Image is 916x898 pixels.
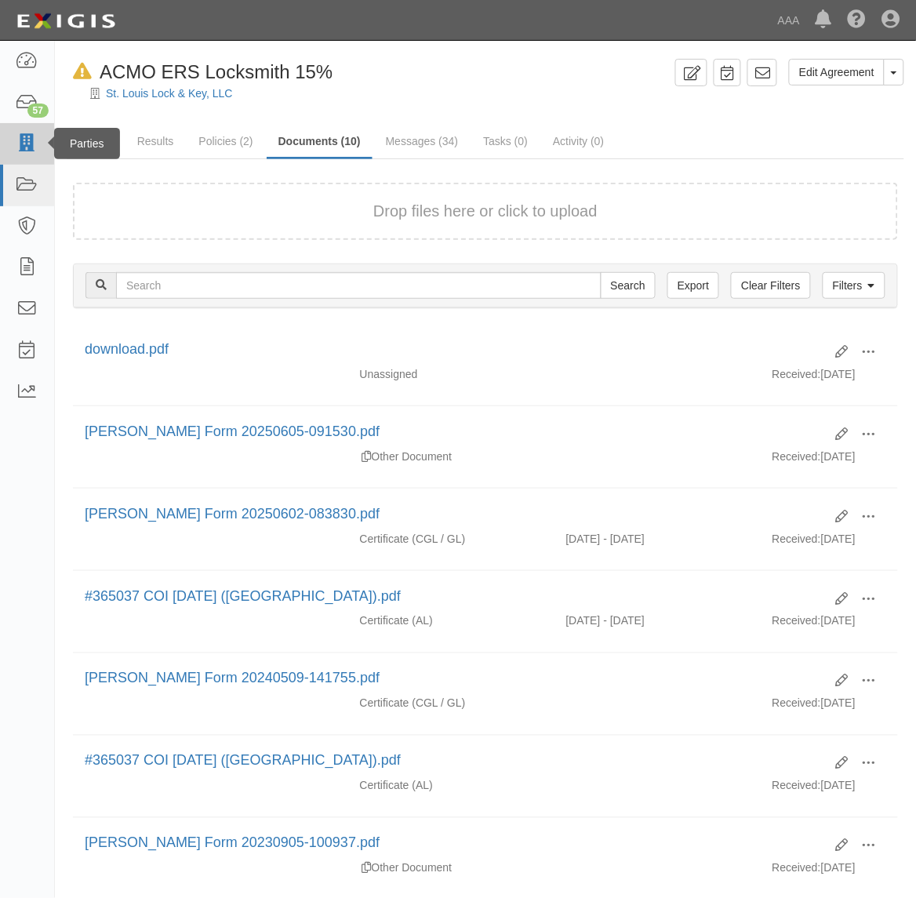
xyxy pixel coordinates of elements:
p: Received: [772,778,821,794]
div: Effective - Expiration [554,860,761,861]
a: Details [67,125,124,157]
a: Filters [823,272,885,299]
a: Clear Filters [731,272,810,299]
i: In Default since 09/17/2025 [73,64,92,80]
div: ACORD Form 20230905-100937.pdf [85,834,824,854]
div: Effective - Expiration [554,778,761,779]
div: 57 [27,104,49,118]
a: Edit Agreement [789,59,885,85]
input: Search [116,272,602,299]
a: St. Louis Lock & Key, LLC [106,87,233,100]
p: Received: [772,696,821,711]
a: #365037 COI [DATE] ([GEOGRAPHIC_DATA]).pdf [85,753,401,769]
div: [DATE] [761,613,898,637]
p: Received: [772,531,821,547]
div: [DATE] [761,531,898,554]
a: Export [667,272,719,299]
div: Effective 06/04/2025 - Expiration 06/04/2026 [554,531,761,547]
div: Commercial General Liability / Garage Liability [348,696,554,711]
a: [PERSON_NAME] Form 20250602-083830.pdf [85,506,380,522]
p: Received: [772,860,821,876]
div: ACORD Form 20240509-141755.pdf [85,669,824,689]
div: Other Document [348,449,554,464]
a: Policies (2) [187,125,264,157]
div: Effective 09/03/2024 - Expiration 09/03/2025 [554,613,761,629]
p: Received: [772,366,821,382]
a: Tasks (0) [471,125,540,157]
div: [DATE] [761,696,898,719]
div: Parties [54,128,120,159]
div: ACORD Form 20250602-083830.pdf [85,504,824,525]
input: Search [601,272,656,299]
span: ACMO ERS Locksmith 15% [100,61,333,82]
div: [DATE] [761,366,898,390]
div: Duplicate [362,449,372,464]
div: #365037 COI 09.03.24 (AL).pdf [85,751,824,772]
div: Other Document [348,860,554,876]
div: Unassigned [348,366,554,382]
a: #365037 COI [DATE] ([GEOGRAPHIC_DATA]).pdf [85,588,401,604]
a: Documents (10) [267,125,373,159]
div: Effective - Expiration [554,696,761,696]
a: [PERSON_NAME] Form 20230905-100937.pdf [85,835,380,851]
div: Auto Liability [348,613,554,629]
p: Received: [772,613,821,629]
img: logo-5460c22ac91f19d4615b14bd174203de0afe785f0fc80cf4dbbc73dc1793850b.png [12,7,120,35]
a: [PERSON_NAME] Form 20240509-141755.pdf [85,671,380,686]
div: [DATE] [761,449,898,472]
div: Commercial General Liability / Garage Liability [348,531,554,547]
div: [DATE] [761,778,898,802]
p: Received: [772,449,821,464]
div: #365037 COI 09.03.25 (AL).pdf [85,587,824,607]
a: Messages (34) [374,125,471,157]
div: Duplicate [362,860,372,876]
button: Drop files here or click to upload [373,200,598,223]
i: Help Center - Complianz [848,11,867,30]
div: Effective - Expiration [554,366,761,367]
div: download.pdf [85,340,824,360]
a: [PERSON_NAME] Form 20250605-091530.pdf [85,424,380,439]
div: [DATE] [761,860,898,884]
a: Activity (0) [541,125,616,157]
a: Results [125,125,186,157]
a: AAA [770,5,808,36]
div: Auto Liability [348,778,554,794]
a: download.pdf [85,341,169,357]
div: ACMO ERS Locksmith 15% [67,59,333,85]
div: ACORD Form 20250605-091530.pdf [85,422,824,442]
